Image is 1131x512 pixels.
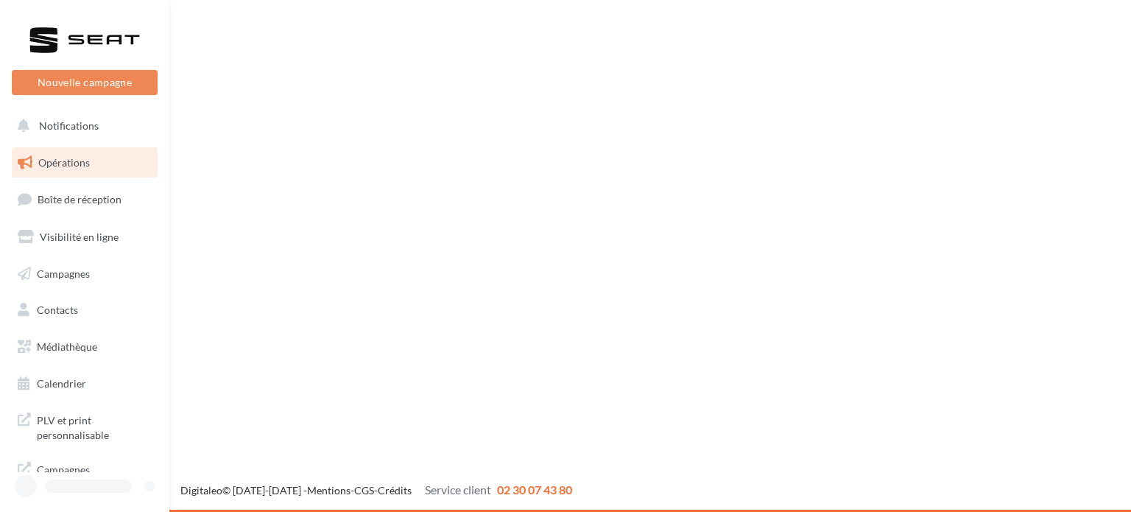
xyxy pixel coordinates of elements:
span: Calendrier [37,377,86,390]
a: Visibilité en ligne [9,222,161,253]
a: PLV et print personnalisable [9,404,161,448]
span: Campagnes [37,267,90,279]
span: Service client [425,483,491,497]
span: Visibilité en ligne [40,231,119,243]
span: Notifications [39,119,99,132]
span: Médiathèque [37,340,97,353]
a: Médiathèque [9,332,161,362]
a: Campagnes DataOnDemand [9,454,161,497]
button: Nouvelle campagne [12,70,158,95]
a: Digitaleo [180,484,222,497]
a: Opérations [9,147,161,178]
a: Contacts [9,295,161,326]
span: Opérations [38,156,90,169]
a: Boîte de réception [9,183,161,215]
span: PLV et print personnalisable [37,410,152,442]
span: 02 30 07 43 80 [497,483,572,497]
button: Notifications [9,111,155,141]
span: Campagnes DataOnDemand [37,460,152,491]
a: Crédits [378,484,412,497]
span: Contacts [37,304,78,316]
a: Mentions [307,484,350,497]
span: Boîte de réception [38,193,121,206]
a: Calendrier [9,368,161,399]
a: Campagnes [9,259,161,290]
a: CGS [354,484,374,497]
span: © [DATE]-[DATE] - - - [180,484,572,497]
